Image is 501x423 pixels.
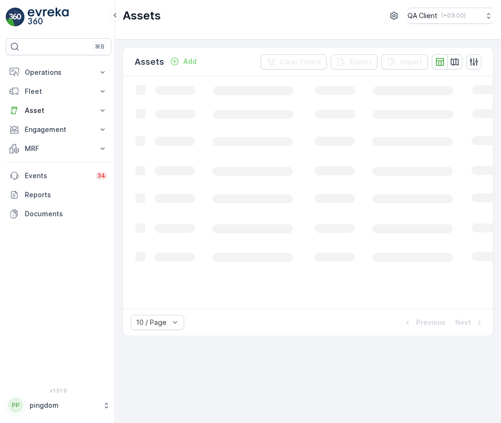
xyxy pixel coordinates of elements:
[8,398,23,413] div: PP
[416,318,446,327] p: Previous
[30,401,98,410] p: pingdom
[25,209,107,219] p: Documents
[331,54,377,70] button: Export
[123,8,161,23] p: Assets
[6,395,111,415] button: PPpingdom
[25,144,92,153] p: MRF
[6,139,111,158] button: MRF
[454,317,485,328] button: Next
[381,54,428,70] button: Import
[407,11,438,20] p: QA Client
[6,204,111,223] a: Documents
[25,125,92,134] p: Engagement
[97,172,105,180] p: 34
[25,68,92,77] p: Operations
[261,54,327,70] button: Clear Filters
[25,190,107,200] p: Reports
[6,82,111,101] button: Fleet
[6,63,111,82] button: Operations
[350,57,372,67] p: Export
[25,171,90,181] p: Events
[25,106,92,115] p: Asset
[166,56,200,67] button: Add
[28,8,69,27] img: logo_light-DOdMpM7g.png
[402,317,447,328] button: Previous
[95,43,104,50] p: ⌘B
[455,318,471,327] p: Next
[6,101,111,120] button: Asset
[6,120,111,139] button: Engagement
[6,8,25,27] img: logo
[25,87,92,96] p: Fleet
[135,55,164,69] p: Assets
[6,166,111,185] a: Events34
[6,185,111,204] a: Reports
[407,8,493,24] button: QA Client(+03:00)
[183,57,197,66] p: Add
[441,12,466,20] p: ( +03:00 )
[6,388,111,393] span: v 1.51.0
[280,57,321,67] p: Clear Filters
[400,57,422,67] p: Import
